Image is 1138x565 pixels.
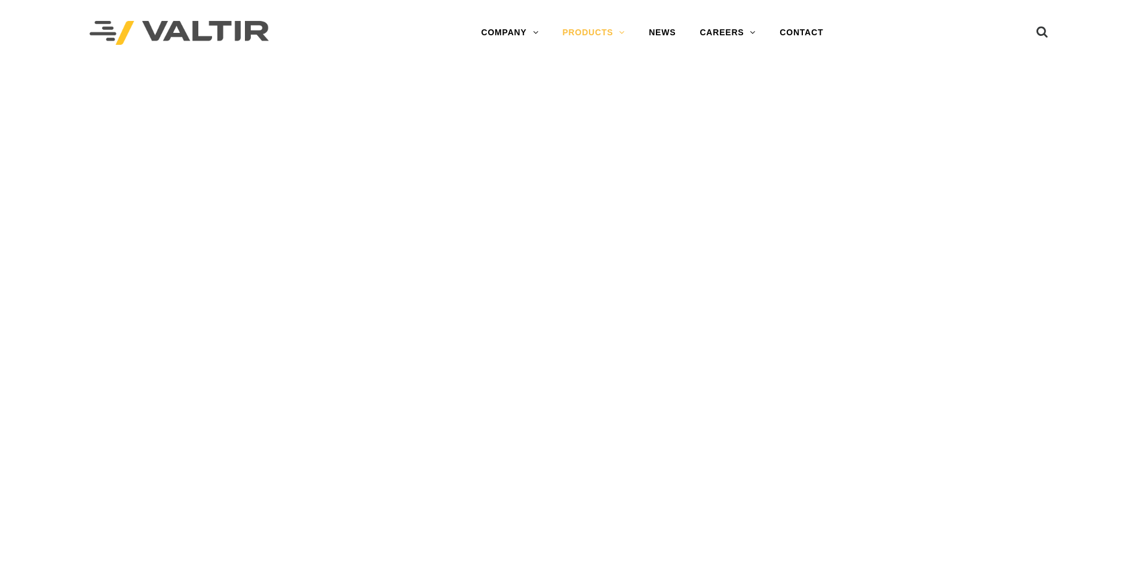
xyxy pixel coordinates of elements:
img: Valtir [90,21,269,45]
a: CAREERS [688,21,768,45]
a: CONTACT [768,21,835,45]
a: PRODUCTS [550,21,637,45]
a: COMPANY [469,21,550,45]
a: NEWS [637,21,688,45]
